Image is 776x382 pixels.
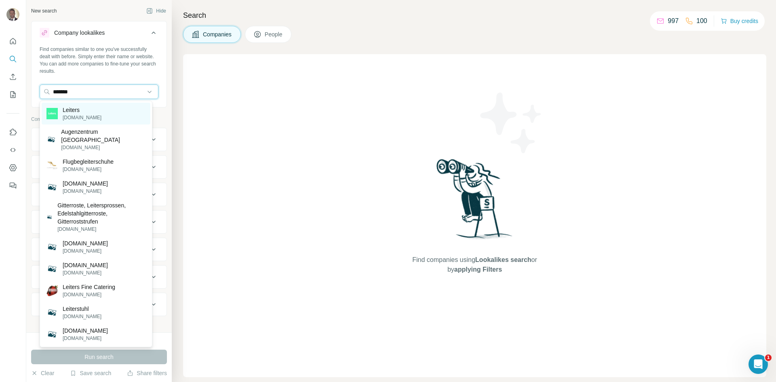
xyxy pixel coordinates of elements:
img: uebungsleitersuchportal.de [46,241,58,253]
button: Keywords [32,295,167,314]
button: Company lookalikes [32,23,167,46]
img: Flugbegleiterschuhe [46,160,58,171]
button: Industry [32,157,167,177]
img: Leiters [46,108,58,119]
p: Leiters Fine Catering [63,283,115,291]
p: [DOMAIN_NAME] [63,327,108,335]
p: [DOMAIN_NAME] [63,261,108,269]
button: Enrich CSV [6,70,19,84]
span: Companies [203,30,232,38]
div: New search [31,7,57,15]
p: [DOMAIN_NAME] [63,166,114,173]
p: [DOMAIN_NAME] [63,239,108,247]
button: Buy credits [721,15,758,27]
p: Leiterstuhl [63,305,101,313]
p: [DOMAIN_NAME] [61,144,145,151]
button: Clear [31,369,54,377]
img: Surfe Illustration - Stars [475,87,548,159]
button: Share filters [127,369,167,377]
p: Company information [31,116,167,123]
span: 1 [765,355,772,361]
img: Augenzentrum Leiterstraße Magdeburg [46,135,56,144]
span: Find companies using or by [410,255,539,274]
button: HQ location [32,185,167,204]
p: [DOMAIN_NAME] [63,114,101,121]
p: [DOMAIN_NAME] [57,226,145,233]
button: Technologies [32,267,167,287]
img: Avatar [6,8,19,21]
p: 997 [668,16,679,26]
button: Use Surfe API [6,143,19,157]
button: Company [32,130,167,149]
img: Leiterstuhl [46,307,58,318]
span: Lookalikes search [475,256,531,263]
p: [DOMAIN_NAME] [63,291,115,298]
div: Find companies similar to one you've successfully dealt with before. Simply enter their name or w... [40,46,158,75]
span: applying Filters [454,266,502,273]
p: Augenzentrum [GEOGRAPHIC_DATA] [61,128,145,144]
button: Employees (size) [32,240,167,259]
button: Search [6,52,19,66]
p: [DOMAIN_NAME] [63,313,101,320]
img: eileiterschwangerschaft.at [46,329,58,340]
img: drk-urweiler-leitersweiler.de [46,263,58,274]
div: Company lookalikes [54,29,105,37]
p: Gitterroste, Leitersprossen, Edelstahlgitterroste, Gitterroststrufen [57,201,145,226]
img: Surfe Illustration - Woman searching with binoculars [433,157,517,247]
p: [DOMAIN_NAME] [63,247,108,255]
p: 100 [696,16,707,26]
button: Hide [141,5,172,17]
button: Annual revenue ($) [32,212,167,232]
button: Use Surfe on LinkedIn [6,125,19,139]
img: halbleitershop.de [46,182,58,193]
button: My lists [6,87,19,102]
p: [DOMAIN_NAME] [63,269,108,276]
h4: Search [183,10,766,21]
p: Leiters [63,106,101,114]
p: Flugbegleiterschuhe [63,158,114,166]
button: Feedback [6,178,19,193]
p: [DOMAIN_NAME] [63,188,108,195]
button: Dashboard [6,160,19,175]
img: Gitterroste, Leitersprossen, Edelstahlgitterroste, Gitterroststrufen [46,214,53,220]
span: People [265,30,283,38]
p: [DOMAIN_NAME] [63,335,108,342]
iframe: Intercom live chat [749,355,768,374]
img: Leiters Fine Catering [46,285,58,296]
button: Quick start [6,34,19,49]
button: Save search [70,369,111,377]
p: [DOMAIN_NAME] [63,179,108,188]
